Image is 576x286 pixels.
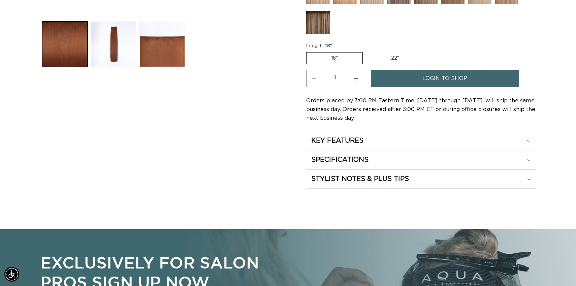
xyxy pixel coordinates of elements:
span: Orders placed by 3:00 PM Eastern Time, [DATE] through [DATE], will ship the same business day. Or... [306,98,535,121]
a: login to shop [371,70,519,87]
a: Como Root Tap - Machine Weft [306,11,330,38]
span: 18" [325,44,332,48]
span: login to shop [422,70,467,87]
div: Accessibility Menu [4,267,19,282]
button: Load image 3 in gallery view [139,22,185,67]
label: 18" [306,52,363,64]
button: Load image 2 in gallery view [91,22,136,67]
button: Load image 1 in gallery view [42,22,88,67]
summary: STYLIST NOTES & PLUS TIPS [306,170,536,188]
h2: STYLIST NOTES & PLUS TIPS [311,175,409,183]
summary: SPECIFICATIONS [306,150,536,169]
legend: Length : [306,43,333,49]
img: Como Root Tap - Machine Weft [306,11,330,34]
h2: SPECIFICATIONS [311,155,369,164]
summary: KEY FEATURES [306,131,536,150]
h2: KEY FEATURES [311,136,363,145]
label: 22" [366,52,424,64]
